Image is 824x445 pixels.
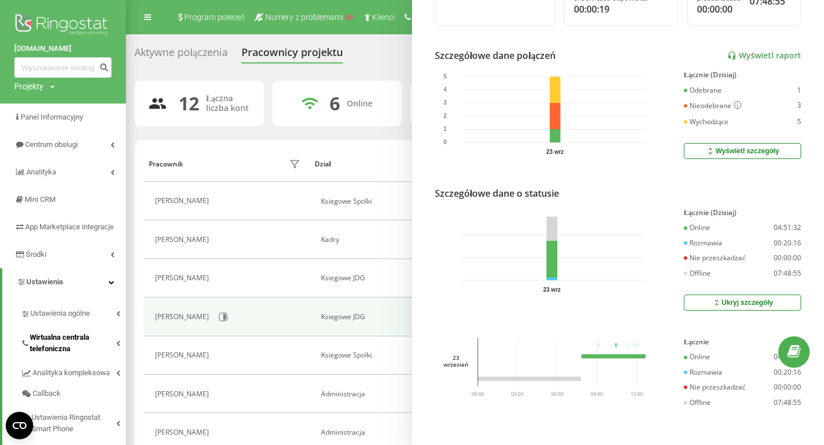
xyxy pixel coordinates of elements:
[241,46,343,64] div: Pracownicy projektu
[155,313,212,321] div: [PERSON_NAME]
[684,71,801,79] div: Łącznie (Dzisiaj)
[684,338,801,346] div: Łącznie
[321,197,427,205] div: Ksiegowe Spolki
[443,87,447,93] text: 4
[14,81,43,92] div: Projekty
[684,101,742,110] div: Nieodebrane
[472,391,484,397] text: 00:00
[435,49,556,62] div: Szczegółowe dane połączeń
[443,74,447,80] text: 5
[321,351,427,359] div: Ksiegowe Spolki
[443,361,468,368] div: wrzesień
[574,2,668,16] div: 00:00:19
[155,390,212,398] div: [PERSON_NAME]
[184,13,245,22] span: Program poleceń
[315,160,331,168] div: Dział
[684,295,801,311] button: Ukryj szczegóły
[30,308,90,319] span: Ustawienia ogólne
[684,368,722,376] div: Rozmawia
[443,113,447,120] text: 2
[774,269,801,277] div: 07:48:55
[774,239,801,247] div: 00:20:16
[684,86,722,94] div: Odebrane
[684,224,710,232] div: Online
[774,224,801,232] div: 04:51:32
[155,274,212,282] div: [PERSON_NAME]
[33,388,61,399] span: Callback
[14,43,112,54] a: [DOMAIN_NAME]
[134,46,228,64] div: Aktywne połączenia
[631,391,643,397] text: 12:00
[697,2,740,16] div: 00:00:00
[155,351,212,359] div: [PERSON_NAME]
[2,268,126,296] a: Ustawienia
[727,51,801,61] a: Wyświetl raport
[443,126,447,133] text: 1
[684,143,801,159] button: Wyświetl szczegóły
[511,391,524,397] text: 03:00
[321,428,427,436] div: Administracja
[321,313,427,321] div: Ksiegowe JDG
[21,300,126,324] a: Ustawienia ogólne
[797,118,801,126] div: 5
[684,269,711,277] div: Offline
[797,101,801,110] div: 3
[31,412,116,435] span: Ustawienia Ringostat Smart Phone
[266,13,343,22] span: Numery z problemami
[30,332,116,355] span: Wirtualna centrala telefoniczna
[25,140,78,149] span: Centrum obsługi
[774,254,801,262] div: 00:00:00
[149,160,183,168] div: Pracownik
[774,399,801,407] div: 07:48:55
[330,93,340,114] div: 6
[321,390,427,398] div: Administracja
[25,195,56,204] span: Mini CRM
[706,146,779,156] div: Wyświetl szczegóły
[684,209,801,217] div: Łącznie (Dzisiaj)
[684,118,728,126] div: Wychodzące
[25,223,114,231] span: App Marketplace integracje
[443,140,447,146] text: 0
[551,391,564,397] text: 06:00
[21,113,83,121] span: Panel Informacyjny
[684,353,710,361] div: Online
[684,239,722,247] div: Rozmawia
[435,186,559,200] div: Szczegółowe dane o statusie
[684,399,711,407] div: Offline
[774,368,801,376] div: 00:20:16
[14,57,112,78] input: Wyszukiwanie według numeru
[543,287,561,293] text: 23 wrz
[591,391,603,397] text: 09:00
[546,149,564,155] text: 23 wrz
[321,236,427,244] div: Kadry
[26,250,46,259] span: Środki
[21,359,126,383] a: Analityka kompleksowa
[26,277,63,286] span: Ustawienia
[33,367,110,379] span: Analityka kompleksowa
[206,94,250,113] div: Łączna liczba kont
[155,428,212,436] div: [PERSON_NAME]
[21,383,126,404] a: Callback
[372,13,395,22] span: Klienci
[443,100,447,106] text: 3
[21,404,126,439] a: Ustawienia Ringostat Smart Phone
[774,383,801,391] div: 00:00:00
[6,412,33,439] button: Open CMP widget
[797,86,801,94] div: 1
[14,11,112,40] img: Ringostat logo
[155,236,212,244] div: [PERSON_NAME]
[347,99,373,109] div: Online
[712,298,773,307] div: Ukryj szczegóły
[684,383,746,391] div: Nie przeszkadzać
[26,168,56,176] span: Analityka
[321,274,427,282] div: Ksiegowe JDG
[155,197,212,205] div: [PERSON_NAME]
[179,93,199,114] div: 12
[443,354,468,361] div: 23
[684,254,746,262] div: Nie przeszkadzać
[21,324,126,359] a: Wirtualna centrala telefoniczna
[774,353,801,361] div: 04:51:32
